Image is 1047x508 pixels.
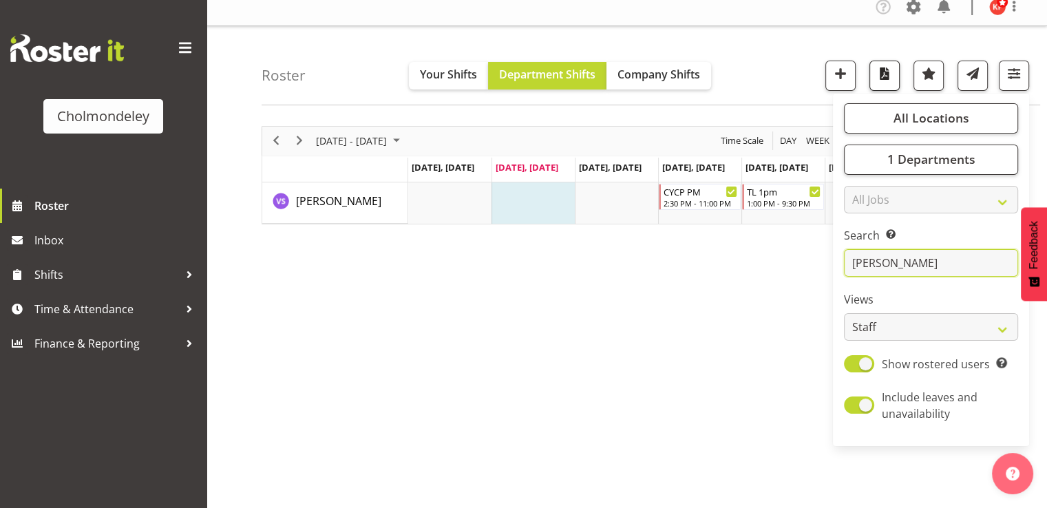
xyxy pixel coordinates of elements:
[869,61,900,91] button: Download a PDF of the roster according to the set date range.
[805,132,831,149] span: Week
[844,291,1018,308] label: Views
[262,126,992,224] div: Timeline Week of October 7, 2025
[882,357,990,372] span: Show rostered users
[288,127,311,156] div: next period
[290,132,309,149] button: Next
[844,145,1018,175] button: 1 Departments
[311,127,408,156] div: October 06 - 12, 2025
[887,151,975,167] span: 1 Departments
[742,184,824,210] div: Victoria Spackman"s event - TL 1pm Begin From Friday, October 10, 2025 at 1:00:00 PM GMT+13:00 En...
[747,184,821,198] div: TL 1pm
[34,195,200,216] span: Roster
[958,61,988,91] button: Send a list of all shifts for the selected filtered period to all rostered employees.
[844,249,1018,277] input: Search
[488,62,606,89] button: Department Shifts
[745,161,808,173] span: [DATE], [DATE]
[496,161,558,173] span: [DATE], [DATE]
[719,132,765,149] span: Time Scale
[999,61,1029,91] button: Filter Shifts
[420,67,477,82] span: Your Shifts
[408,182,991,224] table: Timeline Week of October 7, 2025
[267,132,286,149] button: Previous
[606,62,711,89] button: Company Shifts
[34,299,179,319] span: Time & Attendance
[262,182,408,224] td: Victoria Spackman resource
[579,161,642,173] span: [DATE], [DATE]
[10,34,124,62] img: Rosterit website logo
[314,132,406,149] button: October 2025
[913,61,944,91] button: Highlight an important date within the roster.
[264,127,288,156] div: previous period
[662,161,725,173] span: [DATE], [DATE]
[844,103,1018,134] button: All Locations
[262,67,306,83] h4: Roster
[296,193,381,209] span: [PERSON_NAME]
[34,333,179,354] span: Finance & Reporting
[804,132,832,149] button: Timeline Week
[409,62,488,89] button: Your Shifts
[664,184,737,198] div: CYCP PM
[779,132,798,149] span: Day
[747,198,821,209] div: 1:00 PM - 9:30 PM
[296,193,381,209] a: [PERSON_NAME]
[499,67,595,82] span: Department Shifts
[412,161,474,173] span: [DATE], [DATE]
[778,132,799,149] button: Timeline Day
[1006,467,1019,480] img: help-xxl-2.png
[1028,221,1040,269] span: Feedback
[882,390,977,421] span: Include leaves and unavailability
[664,198,737,209] div: 2:30 PM - 11:00 PM
[659,184,741,210] div: Victoria Spackman"s event - CYCP PM Begin From Thursday, October 9, 2025 at 2:30:00 PM GMT+13:00 ...
[719,132,766,149] button: Time Scale
[893,109,969,126] span: All Locations
[617,67,700,82] span: Company Shifts
[829,161,891,173] span: [DATE], [DATE]
[315,132,388,149] span: [DATE] - [DATE]
[34,264,179,285] span: Shifts
[57,106,149,127] div: Cholmondeley
[844,227,1018,244] label: Search
[34,230,200,251] span: Inbox
[1021,207,1047,301] button: Feedback - Show survey
[825,61,856,91] button: Add a new shift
